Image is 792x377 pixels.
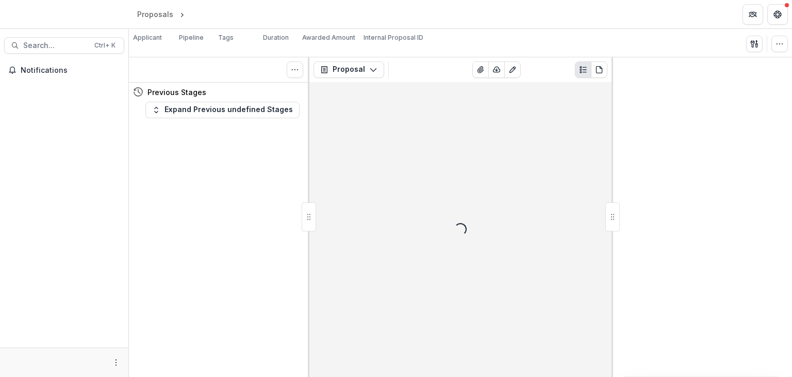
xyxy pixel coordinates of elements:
[145,102,300,118] button: Expand Previous undefined Stages
[742,4,763,25] button: Partners
[133,33,162,42] p: Applicant
[364,33,423,42] p: Internal Proposal ID
[575,61,591,78] button: Plaintext view
[147,87,206,98] h4: Previous Stages
[287,61,303,78] button: Toggle View Cancelled Tasks
[591,61,607,78] button: PDF view
[4,62,124,78] button: Notifications
[110,356,122,369] button: More
[302,33,355,42] p: Awarded Amount
[133,7,177,22] a: Proposals
[92,40,118,51] div: Ctrl + K
[4,37,124,54] button: Search...
[504,61,521,78] button: Edit as form
[179,33,204,42] p: Pipeline
[313,61,384,78] button: Proposal
[21,66,120,75] span: Notifications
[133,7,230,22] nav: breadcrumb
[767,4,788,25] button: Get Help
[472,61,489,78] button: View Attached Files
[218,33,234,42] p: Tags
[23,41,88,50] span: Search...
[263,33,289,42] p: Duration
[137,9,173,20] div: Proposals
